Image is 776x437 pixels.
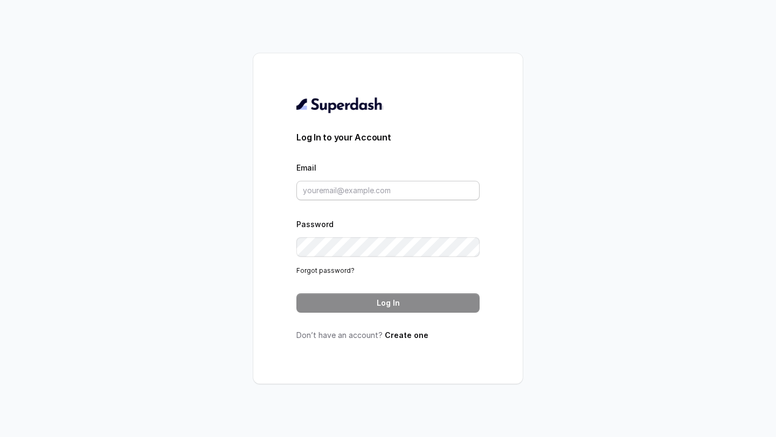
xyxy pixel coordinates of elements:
img: light.svg [296,96,383,114]
label: Password [296,220,334,229]
p: Don’t have an account? [296,330,480,341]
button: Log In [296,293,480,313]
a: Create one [385,330,428,340]
label: Email [296,163,316,172]
h3: Log In to your Account [296,131,480,144]
input: youremail@example.com [296,181,480,200]
a: Forgot password? [296,266,355,274]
